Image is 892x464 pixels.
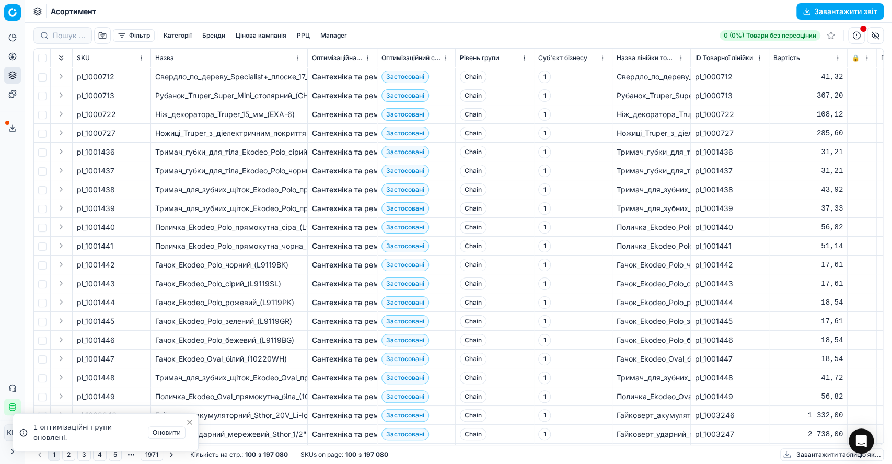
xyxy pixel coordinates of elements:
a: Сантехніка та ремонт [312,297,391,308]
button: Expand [55,352,67,365]
button: Expand [55,315,67,327]
button: Expand [55,108,67,120]
div: pl_1000727 [695,128,764,138]
span: Застосовані [381,277,429,290]
div: Гайковерт_ударний_мережевий_Sthor_1/2"_(57092) [155,429,303,439]
span: pl_1001444 [77,297,115,308]
div: Тримач_для_зубних_щіток_Ekodeo_Polo_прямий_сірий_(L9117SL) [617,184,686,195]
a: Сантехніка та ремонт [312,184,391,195]
span: 1 [538,146,551,158]
span: Застосовані [381,202,429,215]
span: Chain [460,165,486,177]
span: Chain [460,409,486,422]
span: Застосовані [381,409,429,422]
div: 56,82 [773,391,843,402]
span: Застосовані [381,296,429,309]
span: Chain [460,108,486,121]
div: Рубанок_Truper_Super_Mini_столярний_(CH-3) [617,90,686,101]
a: Сантехніка та ремонт [312,279,391,289]
span: pl_1001447 [77,354,114,364]
div: 56,82 [773,222,843,233]
input: Пошук по SKU або назві [53,30,85,41]
a: Сантехніка та ремонт [312,72,391,82]
a: 0 (0%)Товари без переоцінки [720,30,820,41]
div: Ніж_декоратора_Truper_15_мм_(EXA-6) [617,109,686,120]
div: Гачок_Ekodeo_Polo_рожевий_(L9119PK) [617,297,686,308]
a: Сантехніка та ремонт [312,260,391,270]
button: Expand [55,277,67,289]
button: Expand [55,296,67,308]
span: Застосовані [381,183,429,196]
span: pl_1001442 [77,260,115,270]
button: Close toast [183,416,196,428]
a: Сантехніка та ремонт [312,222,391,233]
span: 1 [538,277,551,290]
a: Сантехніка та ремонт [312,354,391,364]
span: Застосовані [381,259,429,271]
button: Expand all [55,52,67,64]
button: Expand [55,409,67,421]
div: pl_1001445 [695,316,764,327]
span: Застосовані [381,315,429,328]
div: Тримач_губки_для_тіла_Ekodeo_Polo_чорний_(L9116ВК) [617,166,686,176]
span: Асортимент [51,6,96,17]
span: Застосовані [381,428,429,440]
strong: з [258,450,261,459]
div: Гачок_Ekodeo_Polo_зелений_(L9119GR) [155,316,303,327]
span: Кількість на стр. : [190,450,243,459]
div: 108,12 [773,109,843,120]
a: Сантехніка та ремонт [312,410,391,421]
span: 1 [538,315,551,328]
div: pl_1000722 [695,109,764,120]
div: 2 738,00 [773,429,843,439]
span: Застосовані [381,127,429,140]
div: Поличка_Ekodeo_Oval_прямокутна_біла_(10217WH) [155,391,303,402]
div: Тримач_губки_для_тіла_Ekodeo_Polo_сірий_(L9116SL) [155,147,303,157]
span: Chain [460,89,486,102]
span: Назва лінійки товарів [617,54,676,62]
div: 17,61 [773,260,843,270]
span: Застосовані [381,221,429,234]
span: Оптимізаційна група [312,54,362,62]
span: Chain [460,71,486,83]
span: КM [5,425,20,440]
span: 1 [538,108,551,121]
div: 18,54 [773,297,843,308]
button: Цінова кампанія [231,29,291,42]
button: 5 [109,448,122,461]
div: 31,21 [773,166,843,176]
strong: 197 080 [263,450,288,459]
a: Сантехніка та ремонт [312,203,391,214]
button: Завантажити таблицю як... [780,448,884,461]
div: Гайковерт_акумуляторний_Sthor_20V_Li-Ion_КМ-_150_Nm_тримач_6-гранний_1/4"_(78113) [155,410,303,421]
div: 18,54 [773,354,843,364]
div: 1 оптимізаційні групи оновлені. [33,422,145,443]
span: pl_1000712 [77,72,114,82]
button: Expand [55,202,67,214]
button: Expand [55,89,67,101]
span: Назва [155,54,174,62]
span: pl_1000727 [77,128,115,138]
div: Поличка_Ekodeo_Polo_прямокутна_сіра_(L9118SL) [617,222,686,233]
span: Застосовані [381,334,429,346]
span: 1 [538,390,551,403]
span: pl_1001446 [77,335,115,345]
button: Expand [55,164,67,177]
span: Оптимізаційний статус [381,54,441,62]
div: pl_1001442 [695,260,764,270]
span: 1 [538,240,551,252]
span: Chain [460,390,486,403]
span: Chain [460,202,486,215]
span: SKU [77,54,90,62]
span: Chain [460,296,486,309]
button: РРЦ [293,29,314,42]
div: Гачок_Ekodeo_Polo_сірий_(L9119SL) [617,279,686,289]
div: Гачок_Ekodeo_Oval_білий_(10220WH) [617,354,686,364]
strong: 100 [345,450,356,459]
div: Тримач_для_зубних_щіток_Ekodeo_Oval_прямий_білий_(10216WH) [155,373,303,383]
strong: 197 080 [364,450,388,459]
span: pl_1001437 [77,166,114,176]
div: 367,20 [773,90,843,101]
button: 1 [48,448,60,461]
span: Суб'єкт бізнесу [538,54,587,62]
